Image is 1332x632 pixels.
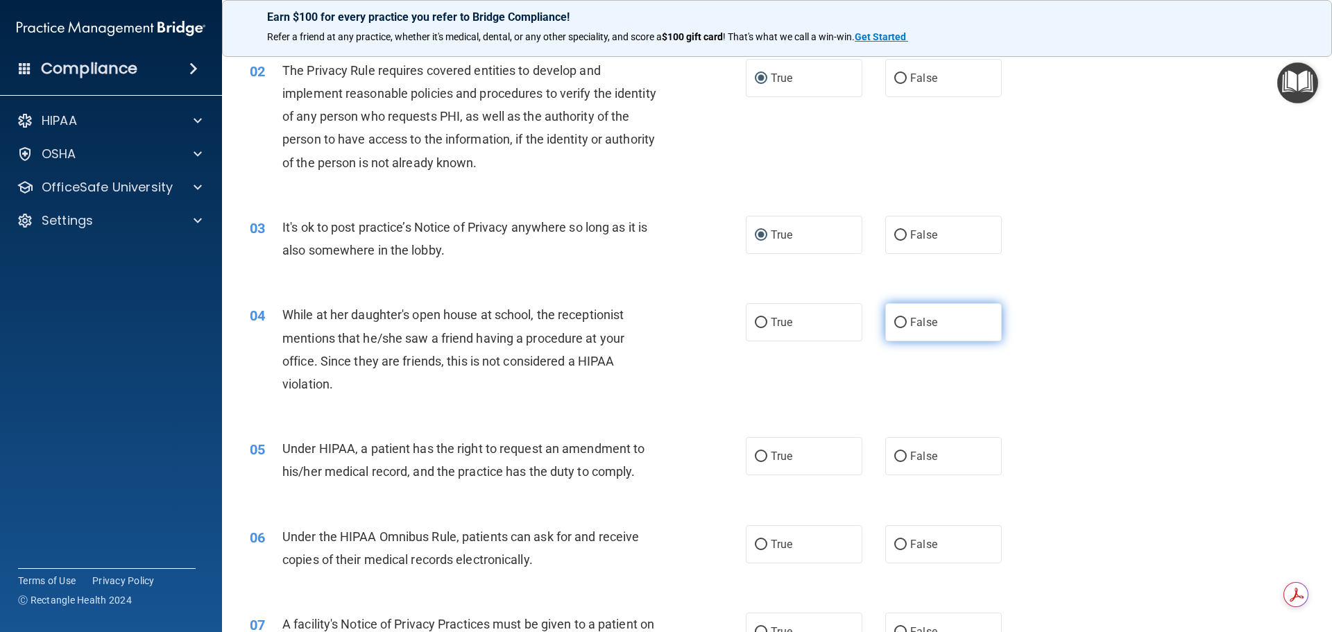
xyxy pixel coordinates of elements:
[250,63,265,80] span: 02
[894,74,907,84] input: False
[771,538,792,551] span: True
[755,230,767,241] input: True
[282,63,656,170] span: The Privacy Rule requires covered entities to develop and implement reasonable policies and proce...
[894,540,907,550] input: False
[755,318,767,328] input: True
[910,228,937,241] span: False
[18,593,132,607] span: Ⓒ Rectangle Health 2024
[18,574,76,588] a: Terms of Use
[771,316,792,329] span: True
[282,441,644,479] span: Under HIPAA, a patient has the right to request an amendment to his/her medical record, and the p...
[267,31,662,42] span: Refer a friend at any practice, whether it's medical, dental, or any other speciality, and score a
[755,452,767,462] input: True
[17,146,202,162] a: OSHA
[267,10,1287,24] p: Earn $100 for every practice you refer to Bridge Compliance!
[282,529,639,567] span: Under the HIPAA Omnibus Rule, patients can ask for and receive copies of their medical records el...
[1277,62,1318,103] button: Open Resource Center
[282,220,647,257] span: It's ok to post practice’s Notice of Privacy anywhere so long as it is also somewhere in the lobby.
[41,59,137,78] h4: Compliance
[42,146,76,162] p: OSHA
[771,71,792,85] span: True
[910,538,937,551] span: False
[855,31,906,42] strong: Get Started
[771,228,792,241] span: True
[282,307,624,391] span: While at her daughter's open house at school, the receptionist mentions that he/she saw a friend ...
[894,452,907,462] input: False
[855,31,908,42] a: Get Started
[250,307,265,324] span: 04
[910,450,937,463] span: False
[910,71,937,85] span: False
[771,450,792,463] span: True
[662,31,723,42] strong: $100 gift card
[17,212,202,229] a: Settings
[894,230,907,241] input: False
[755,540,767,550] input: True
[42,112,77,129] p: HIPAA
[910,316,937,329] span: False
[42,212,93,229] p: Settings
[42,179,173,196] p: OfficeSafe University
[17,179,202,196] a: OfficeSafe University
[250,441,265,458] span: 05
[17,112,202,129] a: HIPAA
[723,31,855,42] span: ! That's what we call a win-win.
[250,220,265,237] span: 03
[755,74,767,84] input: True
[250,529,265,546] span: 06
[17,15,205,42] img: PMB logo
[92,574,155,588] a: Privacy Policy
[894,318,907,328] input: False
